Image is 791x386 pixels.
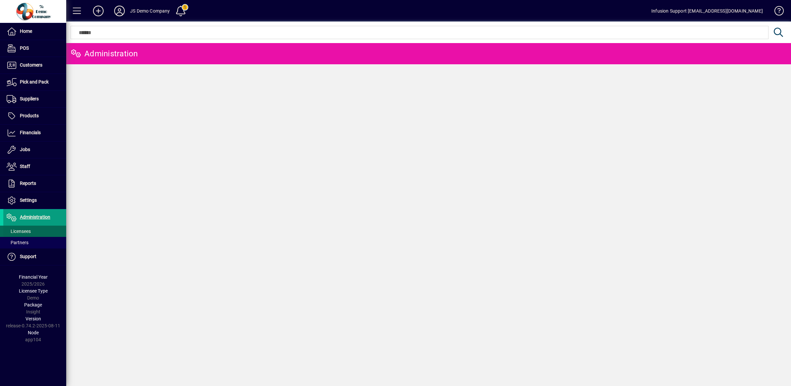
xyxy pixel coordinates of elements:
span: Node [28,330,39,335]
a: Licensees [3,226,66,237]
div: Administration [71,48,138,59]
span: Financials [20,130,41,135]
a: Jobs [3,141,66,158]
span: Licensee Type [19,288,48,294]
span: Staff [20,164,30,169]
span: Financial Year [19,274,48,280]
a: Settings [3,192,66,209]
a: Staff [3,158,66,175]
span: Home [20,28,32,34]
a: Products [3,108,66,124]
span: Settings [20,197,37,203]
span: Version [25,316,41,321]
span: Pick and Pack [20,79,49,84]
div: JS Demo Company [130,6,170,16]
span: Suppliers [20,96,39,101]
button: Add [88,5,109,17]
div: Infusion Support [EMAIL_ADDRESS][DOMAIN_NAME] [651,6,763,16]
a: Suppliers [3,91,66,107]
span: Package [24,302,42,307]
span: POS [20,45,29,51]
span: Products [20,113,39,118]
a: Support [3,248,66,265]
span: Partners [7,240,28,245]
span: Customers [20,62,42,68]
a: Pick and Pack [3,74,66,90]
span: Administration [20,214,50,220]
a: Financials [3,125,66,141]
span: Support [20,254,36,259]
a: POS [3,40,66,57]
button: Profile [109,5,130,17]
a: Knowledge Base [769,1,783,23]
a: Customers [3,57,66,74]
a: Partners [3,237,66,248]
a: Reports [3,175,66,192]
span: Reports [20,181,36,186]
a: Home [3,23,66,40]
span: Jobs [20,147,30,152]
span: Licensees [7,229,31,234]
